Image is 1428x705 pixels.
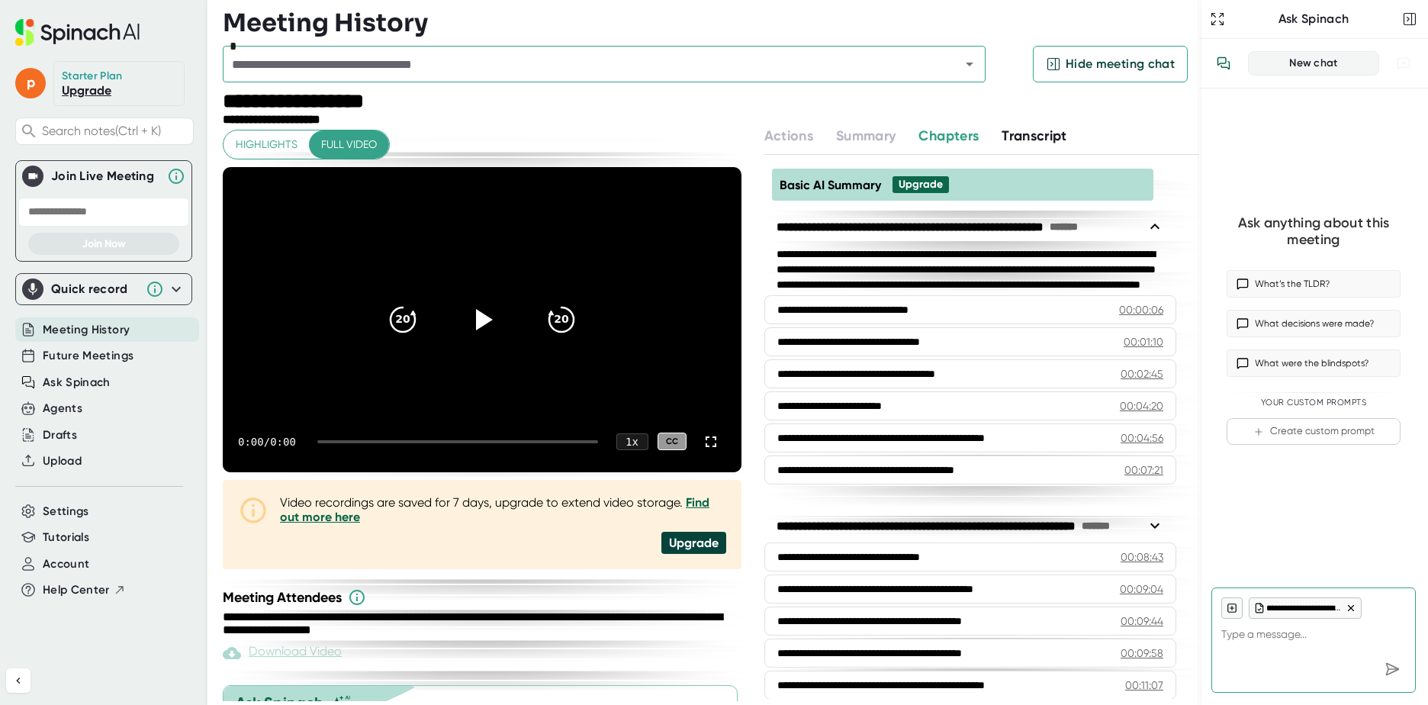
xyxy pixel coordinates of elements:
[62,83,111,98] a: Upgrade
[43,452,82,470] button: Upload
[959,53,980,75] button: Open
[43,400,82,417] button: Agents
[1228,11,1399,27] div: Ask Spinach
[1002,126,1067,146] button: Transcript
[43,503,89,520] button: Settings
[43,529,89,546] button: Tutorials
[1121,366,1163,381] div: 00:02:45
[42,124,189,138] span: Search notes (Ctrl + K)
[309,130,389,159] button: Full video
[764,127,813,144] span: Actions
[1120,581,1163,597] div: 00:09:04
[223,8,428,37] h3: Meeting History
[1002,127,1067,144] span: Transcript
[62,69,123,83] div: Starter Plan
[1124,334,1163,349] div: 00:01:10
[658,433,687,450] div: CC
[43,374,111,391] button: Ask Spinach
[918,126,979,146] button: Chapters
[899,178,943,192] div: Upgrade
[1066,55,1175,73] span: Hide meeting chat
[1125,678,1163,693] div: 00:11:07
[238,436,299,448] div: 0:00 / 0:00
[616,433,648,450] div: 1 x
[51,169,159,184] div: Join Live Meeting
[1258,56,1369,70] div: New chat
[1033,46,1188,82] button: Hide meeting chat
[43,321,130,339] button: Meeting History
[1207,8,1228,30] button: Expand to Ask Spinach page
[43,581,126,599] button: Help Center
[321,135,377,154] span: Full video
[22,161,185,192] div: Join Live MeetingJoin Live Meeting
[15,68,46,98] span: p
[43,347,133,365] button: Future Meetings
[1227,270,1401,298] button: What’s the TLDR?
[6,668,31,693] button: Collapse sidebar
[1378,655,1406,683] div: Send message
[236,135,297,154] span: Highlights
[1121,430,1163,446] div: 00:04:56
[1119,302,1163,317] div: 00:00:06
[1227,349,1401,377] button: What were the blindspots?
[1208,48,1239,79] button: View conversation history
[1121,613,1163,629] div: 00:09:44
[51,282,138,297] div: Quick record
[280,495,709,524] a: Find out more here
[43,581,110,599] span: Help Center
[43,427,77,444] button: Drafts
[22,274,185,304] div: Quick record
[836,127,896,144] span: Summary
[28,233,179,255] button: Join Now
[1124,462,1163,478] div: 00:07:21
[1227,398,1401,408] div: Your Custom Prompts
[1121,549,1163,565] div: 00:08:43
[1399,8,1420,30] button: Close conversation sidebar
[82,237,126,250] span: Join Now
[280,495,726,524] div: Video recordings are saved for 7 days, upgrade to extend video storage.
[223,588,745,607] div: Meeting Attendees
[43,555,89,573] button: Account
[1227,418,1401,445] button: Create custom prompt
[1120,398,1163,414] div: 00:04:20
[1227,214,1401,249] div: Ask anything about this meeting
[780,178,881,192] span: Basic AI Summary
[918,127,979,144] span: Chapters
[764,126,813,146] button: Actions
[1121,645,1163,661] div: 00:09:58
[224,130,310,159] button: Highlights
[1227,310,1401,337] button: What decisions were made?
[25,169,40,184] img: Join Live Meeting
[223,644,342,662] div: Paid feature
[661,532,726,554] div: Upgrade
[836,126,896,146] button: Summary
